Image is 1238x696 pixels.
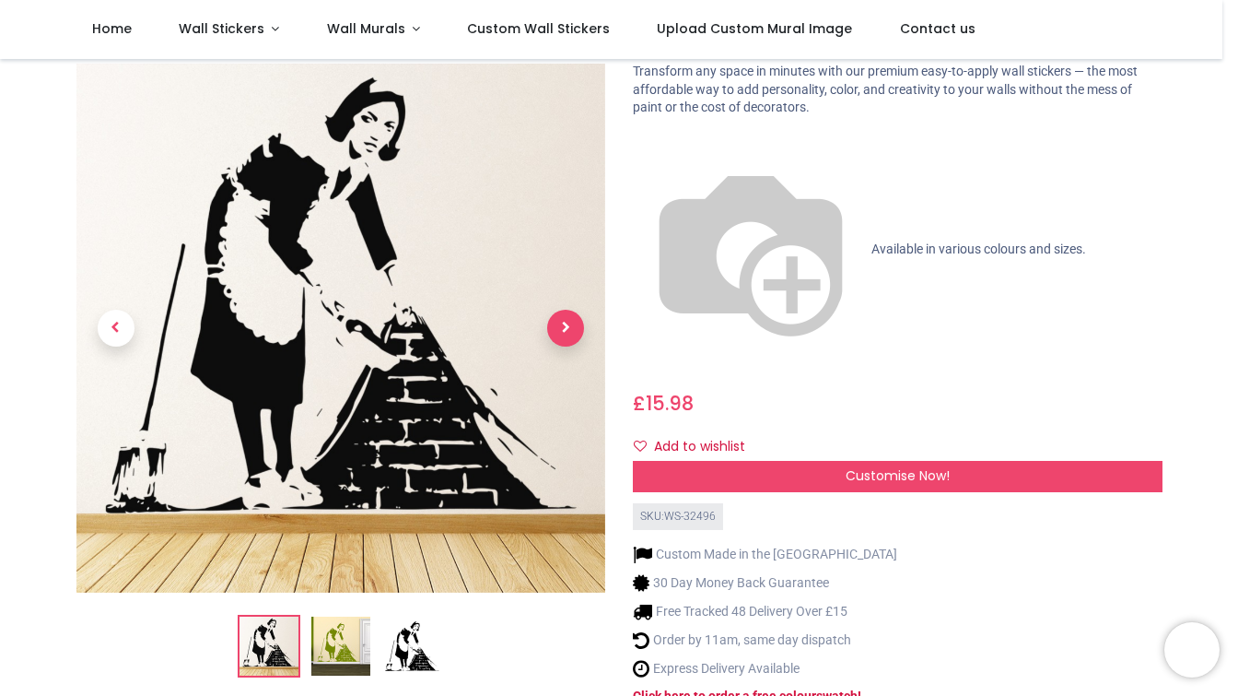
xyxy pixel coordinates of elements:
[179,19,264,38] span: Wall Stickers
[634,440,647,453] i: Add to wishlist
[900,19,975,38] span: Contact us
[633,659,897,678] li: Express Delivery Available
[633,132,869,368] img: color-wheel.png
[633,63,1162,117] p: Transform any space in minutes with our premium easy-to-apply wall stickers — the most affordable...
[98,311,134,348] span: Previous
[846,466,950,485] span: Customise Now!
[646,390,694,417] span: 15.98
[1164,622,1220,678] iframe: Brevo live chat
[633,390,694,417] span: £
[327,19,405,38] span: Wall Murals
[76,144,156,514] a: Previous
[633,431,761,463] button: Add to wishlistAdd to wishlist
[871,242,1086,256] span: Available in various colours and sizes.
[657,19,852,38] span: Upload Custom Mural Image
[467,19,610,38] span: Custom Wall Stickers
[633,602,897,621] li: Free Tracked 48 Delivery Over £15
[311,618,370,677] img: WS-32496-02
[92,19,132,38] span: Home
[633,631,897,650] li: Order by 11am, same day dispatch
[633,503,723,530] div: SKU: WS-32496
[76,64,606,594] img: Maid Banksy Wall Sticker
[633,545,897,564] li: Custom Made in the [GEOGRAPHIC_DATA]
[633,573,897,593] li: 30 Day Money Back Guarantee
[526,144,605,514] a: Next
[547,311,584,348] span: Next
[239,618,298,677] img: Maid Banksy Wall Sticker
[383,618,442,677] img: WS-32496-03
